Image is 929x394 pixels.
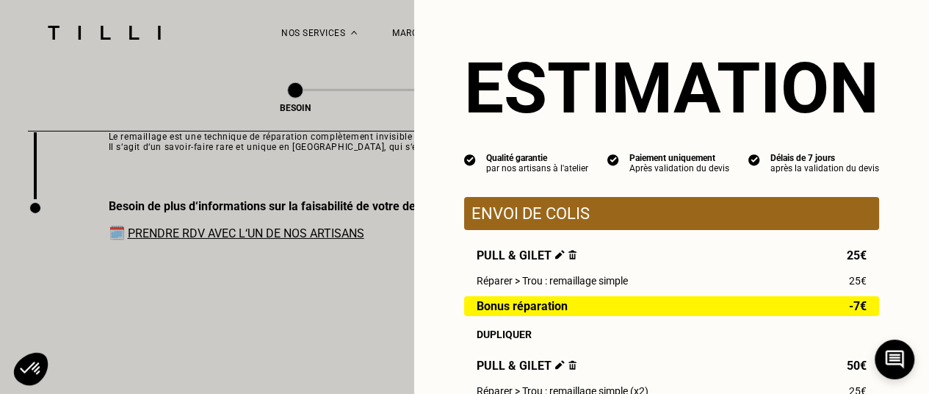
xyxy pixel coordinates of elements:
span: 25€ [847,248,867,262]
div: par nos artisans à l'atelier [486,163,588,173]
p: Envoi de colis [471,204,872,223]
section: Estimation [464,47,879,129]
img: Supprimer [568,360,576,370]
span: Réparer > Trou : remaillage simple [477,275,628,287]
div: Qualité garantie [486,153,588,163]
img: icon list info [748,153,760,166]
span: Pull & gilet [477,248,576,262]
div: Après validation du devis [629,163,729,173]
img: Éditer [555,360,565,370]
div: Paiement uniquement [629,153,729,163]
img: icon list info [607,153,619,166]
div: Dupliquer [477,329,867,340]
div: Délais de 7 jours [770,153,879,163]
div: après la validation du devis [770,163,879,173]
span: -7€ [849,300,867,312]
span: 25€ [849,275,867,287]
img: Éditer [555,250,565,259]
img: icon list info [464,153,476,166]
img: Supprimer [568,250,576,259]
span: Pull & gilet [477,359,576,373]
span: Bonus réparation [477,300,568,312]
span: 50€ [847,359,867,373]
